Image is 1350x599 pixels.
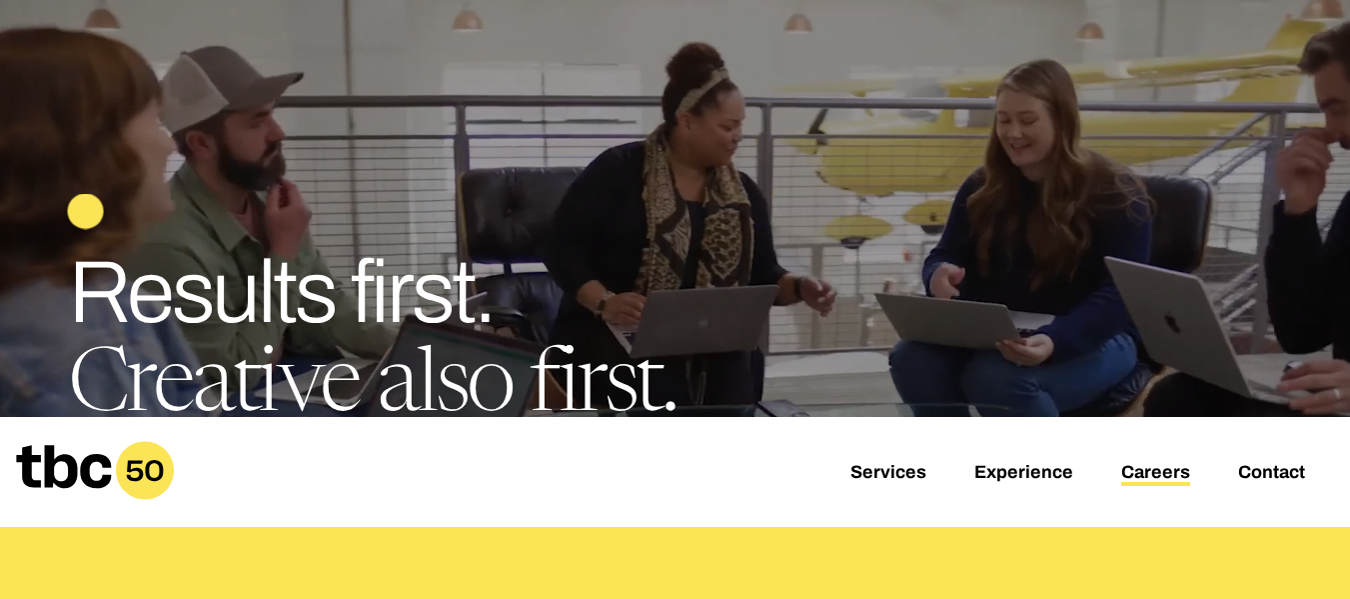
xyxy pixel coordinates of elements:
[974,462,1073,486] a: Experience
[1238,462,1305,486] a: Contact
[68,245,494,340] span: Results first.
[1121,462,1190,486] a: Careers
[16,486,174,507] a: Home
[850,462,926,486] a: Services
[68,345,676,433] span: Creative also first.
